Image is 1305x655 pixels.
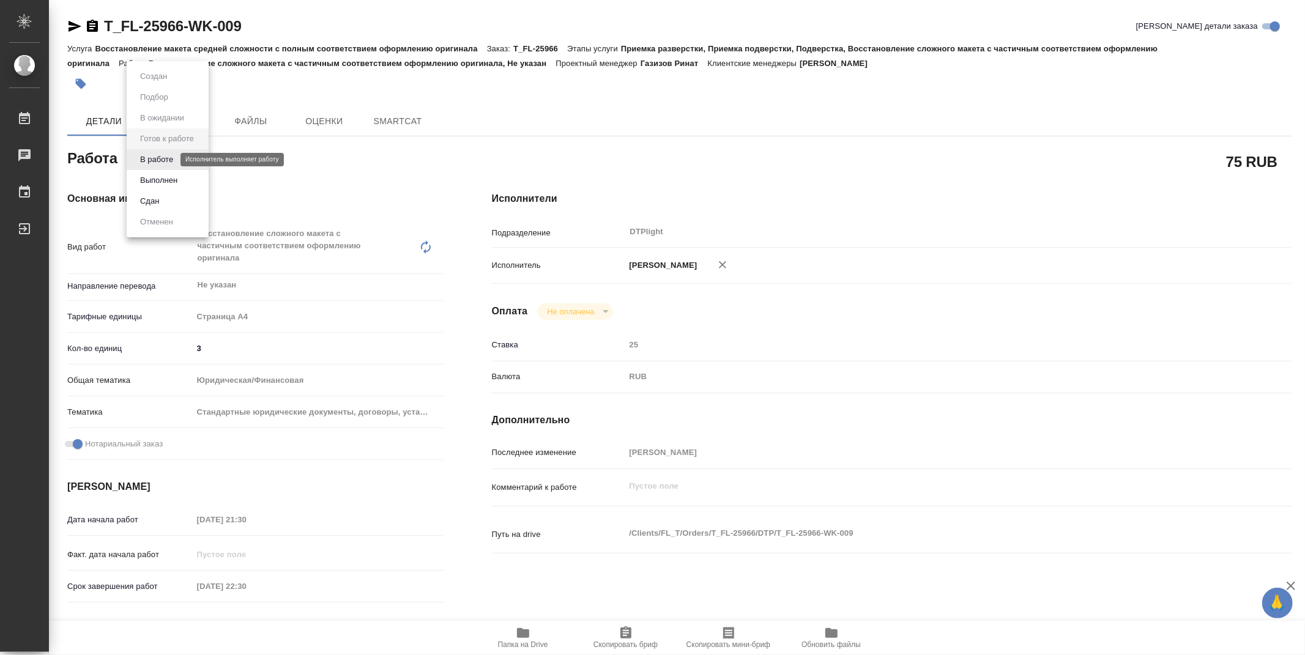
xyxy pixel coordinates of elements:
[136,174,181,187] button: Выполнен
[136,70,171,83] button: Создан
[136,111,188,125] button: В ожидании
[136,194,163,208] button: Сдан
[136,91,172,104] button: Подбор
[136,132,198,146] button: Готов к работе
[136,215,177,229] button: Отменен
[136,153,177,166] button: В работе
